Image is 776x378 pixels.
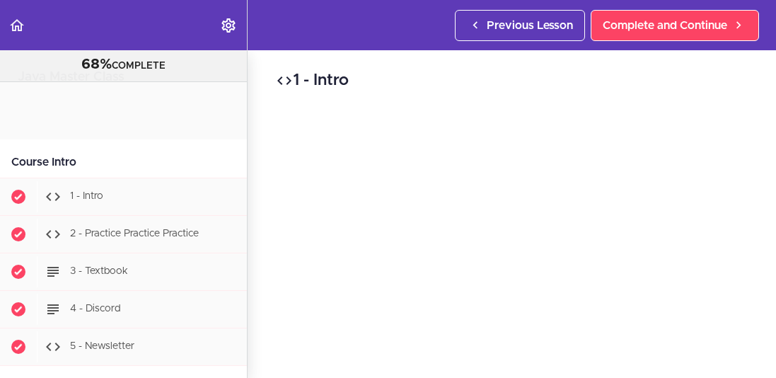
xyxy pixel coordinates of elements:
div: COMPLETE [18,56,229,74]
span: 1 - Intro [70,191,103,201]
span: 68% [81,57,112,71]
span: 5 - Newsletter [70,341,134,351]
span: 2 - Practice Practice Practice [70,229,199,239]
span: Previous Lesson [487,17,573,34]
span: 4 - Discord [70,304,120,314]
svg: Back to course curriculum [8,17,25,34]
h2: 1 - Intro [276,69,748,93]
span: 3 - Textbook [70,266,128,276]
span: Complete and Continue [603,17,727,34]
a: Previous Lesson [455,10,585,41]
a: Complete and Continue [591,10,759,41]
svg: Settings Menu [220,17,237,34]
